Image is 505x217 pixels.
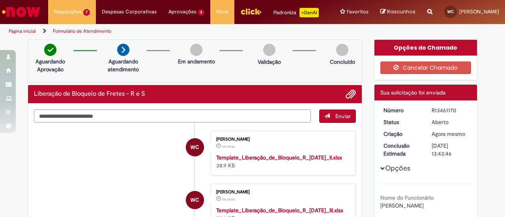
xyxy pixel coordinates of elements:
[6,24,331,39] ul: Trilhas de página
[378,118,426,126] dt: Status
[54,8,82,16] span: Requisições
[222,197,235,202] time: 29/08/2025 09:43:38
[216,154,348,169] div: 38.9 KB
[380,202,424,209] span: [PERSON_NAME]
[387,8,415,15] span: Rascunhos
[273,8,319,17] div: Padroniza
[299,8,319,17] p: +GenAi
[104,57,142,73] p: Aguardando atendimento
[336,44,348,56] img: img-circle-grey.png
[258,58,281,66] p: Validação
[330,58,355,66] p: Concluído
[319,109,356,123] button: Enviar
[432,142,468,158] div: [DATE] 13:43:46
[1,4,41,20] img: ServiceNow
[432,106,468,114] div: R13461170
[346,89,356,99] button: Adicionar anexos
[347,8,368,16] span: Favoritos
[447,9,454,14] span: WC
[432,130,468,138] div: 29/08/2025 09:43:42
[216,207,343,214] a: Template_Liberação_de_Bloqueio_R_[DATE]_III.xlsx
[380,194,434,201] b: Nome do Funcionário
[186,138,204,156] div: Wellington Jose de Souza Campos
[178,57,215,65] p: Em andamento
[83,9,90,16] span: 7
[102,8,157,16] span: Despesas Corporativas
[378,106,426,114] dt: Número
[198,9,205,16] span: 3
[216,137,348,142] div: [PERSON_NAME]
[216,190,348,195] div: [PERSON_NAME]
[34,91,145,98] h2: Liberação de Bloqueio de Fretes - R e S Histórico de tíquete
[190,44,202,56] img: img-circle-grey.png
[380,89,445,96] span: Sua solicitação foi enviada
[380,61,471,74] button: Cancelar Chamado
[378,142,426,158] dt: Conclusão Estimada
[34,109,311,122] textarea: Digite sua mensagem aqui...
[432,130,465,137] span: Agora mesmo
[117,44,129,56] img: arrow-next.png
[432,130,465,137] time: 29/08/2025 09:43:42
[432,118,468,126] div: Aberto
[263,44,275,56] img: img-circle-grey.png
[31,57,69,73] p: Aguardando Aprovação
[459,8,499,15] span: [PERSON_NAME]
[374,40,477,56] div: Opções do Chamado
[191,138,199,157] span: WC
[191,191,199,210] span: WC
[216,8,228,16] span: More
[9,28,36,34] a: Página inicial
[240,6,262,17] img: click_logo_yellow_360x200.png
[222,144,235,149] span: 1m atrás
[222,197,235,202] span: 1m atrás
[44,44,56,56] img: check-circle-green.png
[216,154,342,161] a: Template_Liberação_de_Bloqueio_R_[DATE]_II.xlsx
[335,113,351,120] span: Enviar
[378,130,426,138] dt: Criação
[186,191,204,209] div: Wellington Jose de Souza Campos
[168,8,196,16] span: Aprovações
[380,8,415,16] a: Rascunhos
[53,28,111,34] a: Formulário de Atendimento
[222,144,235,149] time: 29/08/2025 09:43:38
